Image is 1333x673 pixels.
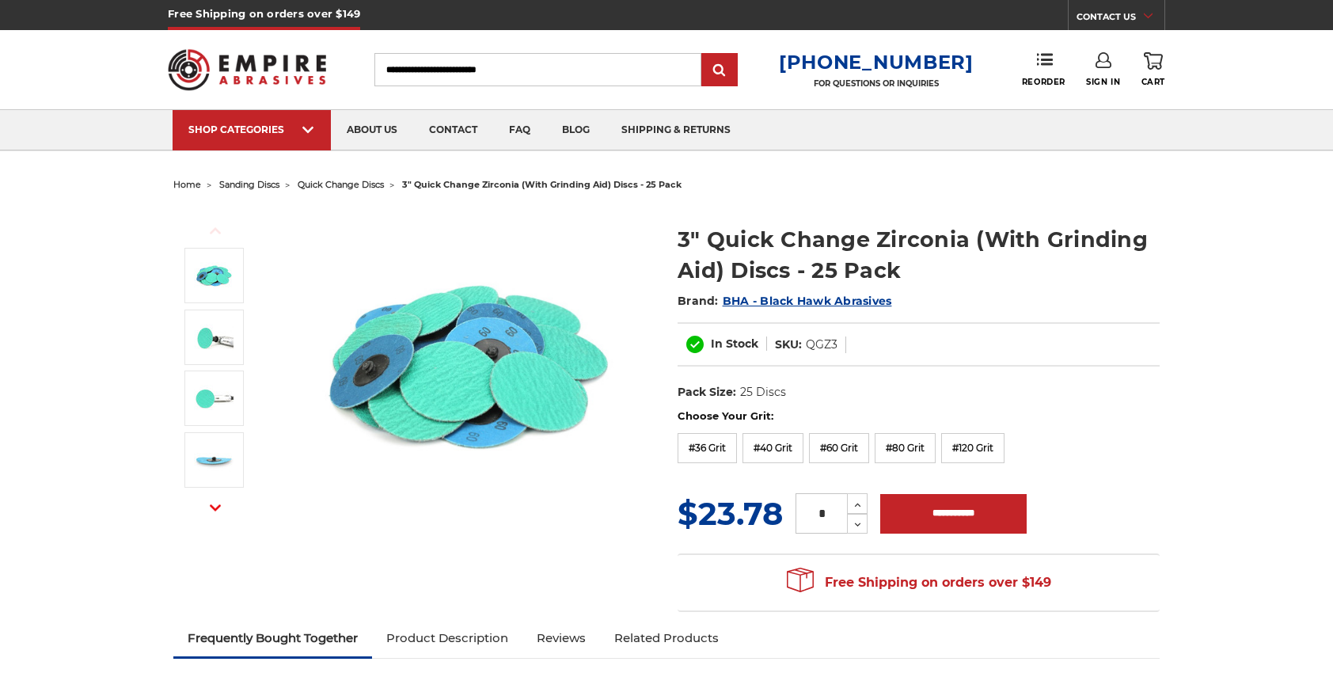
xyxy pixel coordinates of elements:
[723,294,892,308] a: BHA - Black Hawk Abrasives
[413,110,493,150] a: contact
[606,110,746,150] a: shipping & returns
[168,39,326,101] img: Empire Abrasives
[310,207,626,524] img: 3 Inch Quick Change Discs with Grinding Aid
[678,224,1160,286] h1: 3" Quick Change Zirconia (With Grinding Aid) Discs - 25 Pack
[194,317,234,357] img: Air grinder Sanding Disc
[1086,77,1120,87] span: Sign In
[194,440,234,480] img: Zirconia with Grinding Aid Roloc Disc
[787,567,1051,599] span: Free Shipping on orders over $149
[779,51,974,74] a: [PHONE_NUMBER]
[1022,52,1065,86] a: Reorder
[173,179,201,190] a: home
[779,78,974,89] p: FOR QUESTIONS OR INQUIRIES
[331,110,413,150] a: about us
[678,384,736,401] dt: Pack Size:
[298,179,384,190] a: quick change discs
[678,409,1160,424] label: Choose Your Grit:
[493,110,546,150] a: faq
[219,179,279,190] a: sanding discs
[775,336,802,353] dt: SKU:
[740,384,786,401] dd: 25 Discs
[194,256,234,295] img: 3 Inch Quick Change Discs with Grinding Aid
[372,621,522,656] a: Product Description
[704,55,735,86] input: Submit
[522,621,600,656] a: Reviews
[1022,77,1065,87] span: Reorder
[188,124,315,135] div: SHOP CATEGORIES
[678,294,719,308] span: Brand:
[173,621,372,656] a: Frequently Bought Together
[194,378,234,418] img: Die Grinder Sanding Disc
[1141,52,1165,87] a: Cart
[546,110,606,150] a: blog
[678,494,783,533] span: $23.78
[196,490,234,524] button: Next
[600,621,733,656] a: Related Products
[1077,8,1164,30] a: CONTACT US
[1141,77,1165,87] span: Cart
[806,336,837,353] dd: QGZ3
[711,336,758,351] span: In Stock
[196,214,234,248] button: Previous
[402,179,682,190] span: 3" quick change zirconia (with grinding aid) discs - 25 pack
